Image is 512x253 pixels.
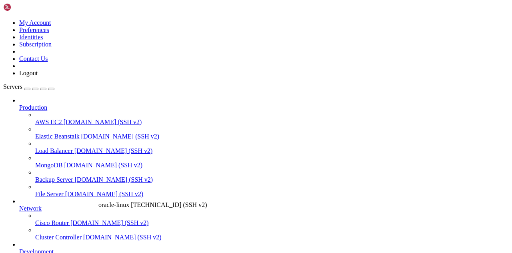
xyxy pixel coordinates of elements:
img: Shellngn [3,3,49,11]
span: oracle-linux [98,201,129,208]
li: Elastic Beanstalk [DOMAIN_NAME] (SSH v2) [35,126,509,140]
a: Elastic Beanstalk [DOMAIN_NAME] (SSH v2) [35,133,509,140]
div: (0, 2) [3,17,6,24]
a: File Server [DOMAIN_NAME] (SSH v2) [35,191,509,198]
x-row: FATAL ERROR: No supported authentication methods available (server sent: publickey) [3,10,408,17]
a: Logout [19,70,38,76]
li: File Server [DOMAIN_NAME] (SSH v2) [35,183,509,198]
span: [DOMAIN_NAME] (SSH v2) [83,234,162,241]
li: AWS EC2 [DOMAIN_NAME] (SSH v2) [35,111,509,126]
span: [DOMAIN_NAME] (SSH v2) [64,162,142,169]
li: Cluster Controller [DOMAIN_NAME] (SSH v2) [35,227,509,241]
li: Production [19,97,509,198]
span: [DOMAIN_NAME] (SSH v2) [70,219,149,226]
a: Cluster Controller [DOMAIN_NAME] (SSH v2) [35,234,509,241]
span: Cisco Router [35,219,69,226]
a: Backup Server [DOMAIN_NAME] (SSH v2) [35,176,509,183]
a: Preferences [19,26,49,33]
x-row: Connecting [TECHNICAL_ID]... [3,3,408,10]
a: Subscription [19,41,52,48]
span: [DOMAIN_NAME] (SSH v2) [81,133,160,140]
a: Production [19,104,509,111]
a: Cisco Router [DOMAIN_NAME] (SSH v2) [35,219,509,227]
span: Servers [3,83,22,90]
span: Production [19,104,47,111]
div: (0, 1) [3,10,6,17]
li: Network [19,198,509,241]
span: AWS EC2 [35,118,62,125]
a: My Account [19,19,51,26]
a: MongoDB [DOMAIN_NAME] (SSH v2) [35,162,509,169]
a: AWS EC2 [DOMAIN_NAME] (SSH v2) [35,118,509,126]
span: [DOMAIN_NAME] (SSH v2) [64,118,142,125]
span: [DOMAIN_NAME] (SSH v2) [65,191,144,197]
li: MongoDB [DOMAIN_NAME] (SSH v2) [35,155,509,169]
span: MongoDB [35,162,62,169]
span: File Server [35,191,64,197]
a: Contact Us [19,55,48,62]
span: Cluster Controller [35,234,82,241]
x-row: Server refused our key [3,3,408,10]
span: [DOMAIN_NAME] (SSH v2) [74,147,153,154]
a: Identities [19,34,43,40]
span: Network [19,205,42,212]
span: [DOMAIN_NAME] (SSH v2) [75,176,153,183]
a: Network [19,205,509,212]
a: Servers [3,83,54,90]
li: Cisco Router [DOMAIN_NAME] (SSH v2) [35,212,509,227]
span: Elastic Beanstalk [35,133,80,140]
li: Backup Server [DOMAIN_NAME] (SSH v2) [35,169,509,183]
span: Load Balancer [35,147,73,154]
span: Backup Server [35,176,73,183]
a: Load Balancer [DOMAIN_NAME] (SSH v2) [35,147,509,155]
span: [TECHNICAL_ID] (SSH v2) [131,201,207,208]
li: Load Balancer [DOMAIN_NAME] (SSH v2) [35,140,509,155]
